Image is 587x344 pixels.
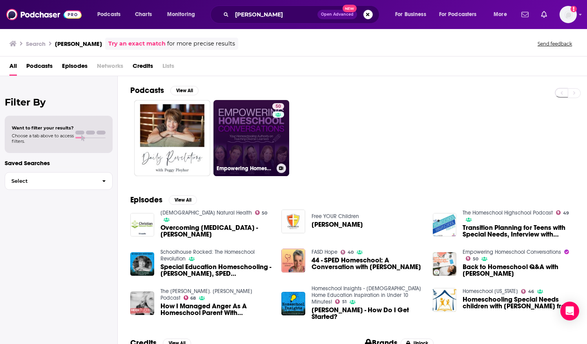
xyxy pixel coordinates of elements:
a: Empowering Homeschool Conversations [463,249,561,255]
button: View All [169,195,197,205]
a: Episodes [62,60,88,76]
a: How I Managed Anger As A Homeschool Parent With Peggy Ployhar [160,303,272,316]
span: Back to Homeschool Q&A with [PERSON_NAME] [463,264,574,277]
a: Show notifications dropdown [518,8,532,21]
a: Special Education Homeschooling - Peggy Ployhar, SPED Homeschool [160,264,272,277]
a: Peggy Ployhar [312,221,363,228]
button: Open AdvancedNew [317,10,357,19]
img: Back to Homeschool Q&A with Peggy Ployhar [433,252,457,276]
span: 50 [262,211,267,215]
img: User Profile [560,6,577,23]
a: PodcastsView All [130,86,199,95]
a: 44 - SPED Homeschool: A Conversation with Peggy Ployhar [312,257,423,270]
a: Back to Homeschool Q&A with Peggy Ployhar [463,264,574,277]
button: open menu [92,8,131,21]
span: 51 [342,300,346,304]
span: More [494,9,507,20]
button: open menu [390,8,436,21]
span: Open Advanced [321,13,354,16]
span: Networks [97,60,123,76]
h3: Empowering Homeschool Conversations [217,165,273,172]
button: open menu [488,8,517,21]
span: Special Education Homeschooling - [PERSON_NAME], SPED Homeschool [160,264,272,277]
img: Peggy Ployhar [281,209,305,233]
img: Podchaser - Follow, Share and Rate Podcasts [6,7,82,22]
h2: Podcasts [130,86,164,95]
img: Overcoming Cancer - Peggy Ployhar [130,213,154,237]
a: The Homeschool Highschool Podcast [463,209,553,216]
h3: [PERSON_NAME] [55,40,102,47]
a: The Heidi St. John Podcast [160,288,252,301]
a: 51 [335,299,346,304]
a: Podcasts [26,60,53,76]
a: Homeschool Minnesota [463,288,518,295]
span: 44 - SPED Homeschool: A Conversation with [PERSON_NAME] [312,257,423,270]
a: Charts [130,8,157,21]
span: Transition Planning for Teens with Special Needs, Interview with [PERSON_NAME] [463,224,574,238]
a: 49 [556,210,569,215]
img: How I Managed Anger As A Homeschool Parent With Peggy Ployhar [130,291,154,315]
a: Try an exact match [108,39,166,48]
span: Overcoming [MEDICAL_DATA] - [PERSON_NAME] [160,224,272,238]
h2: Filter By [5,96,113,108]
a: Homeschooling Special Needs children with Peggy Ployhar from SPED Homeschool [463,296,574,309]
span: Want to filter your results? [12,125,74,131]
a: 40 [341,250,354,255]
span: for more precise results [167,39,235,48]
svg: Add a profile image [571,6,577,12]
span: 46 [528,290,534,293]
button: Send feedback [535,40,574,47]
h3: Search [26,40,46,47]
span: [PERSON_NAME] [312,221,363,228]
span: 68 [190,297,196,300]
button: Select [5,172,113,190]
span: 50 [275,103,281,111]
span: Logged in as ShellB [560,6,577,23]
span: New [343,5,357,12]
p: Saved Searches [5,159,113,167]
a: 50 [466,256,478,261]
span: 49 [563,211,569,215]
button: Show profile menu [560,6,577,23]
a: 50Empowering Homeschool Conversations [213,100,290,176]
a: 68 [184,295,196,300]
button: View All [170,86,199,95]
a: 50 [255,210,268,215]
span: Podcasts [97,9,120,20]
span: Select [5,178,96,184]
button: open menu [434,8,488,21]
a: Show notifications dropdown [538,8,550,21]
span: How I Managed Anger As A Homeschool Parent With [PERSON_NAME] [160,303,272,316]
a: Credits [133,60,153,76]
a: 46 [521,289,534,294]
a: Overcoming Cancer - Peggy Ployhar [160,224,272,238]
a: EpisodesView All [130,195,197,205]
div: Search podcasts, credits, & more... [218,5,387,24]
input: Search podcasts, credits, & more... [232,8,317,21]
a: Peggy Ployhar - How Do I Get Started? [312,307,423,320]
span: Charts [135,9,152,20]
img: Special Education Homeschooling - Peggy Ployhar, SPED Homeschool [130,252,154,276]
span: Lists [162,60,174,76]
a: Homeschool Insights - Biblical Home Education Inspiration in Under 10 Minutes! [312,285,421,305]
span: 40 [348,251,354,254]
span: 50 [473,257,478,261]
img: Homeschooling Special Needs children with Peggy Ployhar from SPED Homeschool [433,288,457,312]
img: 44 - SPED Homeschool: A Conversation with Peggy Ployhar [281,249,305,273]
h2: Episodes [130,195,162,205]
span: Choose a tab above to access filters. [12,133,74,144]
a: Transition Planning for Teens with Special Needs, Interview with Peggy Ployhar [433,213,457,237]
a: All [9,60,17,76]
